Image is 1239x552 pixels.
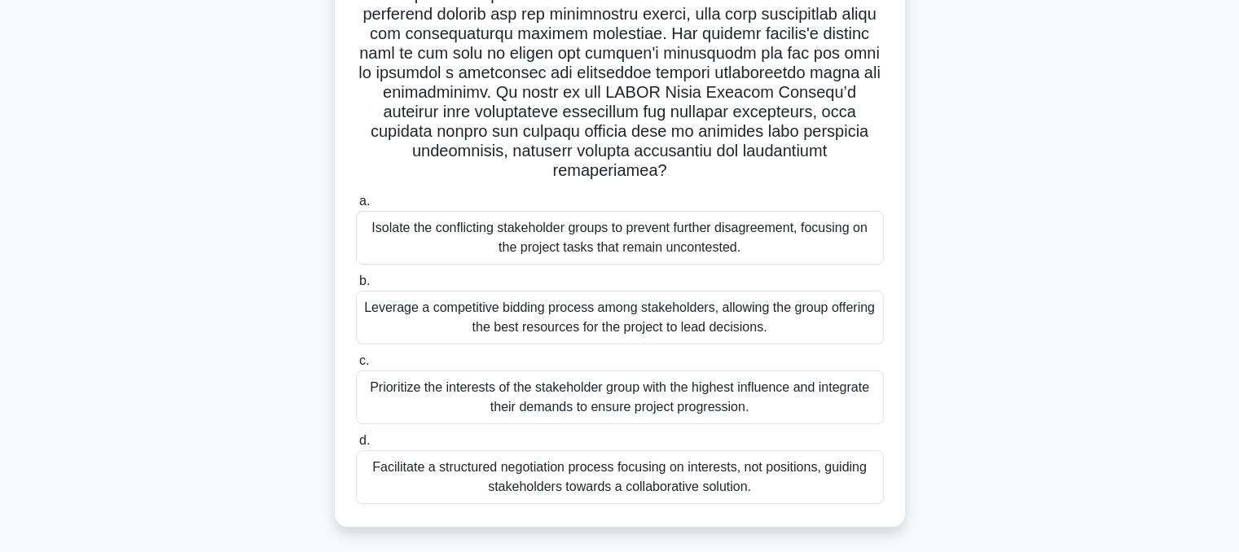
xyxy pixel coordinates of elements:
span: b. [359,274,370,287]
span: a. [359,194,370,208]
div: Prioritize the interests of the stakeholder group with the highest influence and integrate their ... [356,370,884,424]
div: Leverage a competitive bidding process among stakeholders, allowing the group offering the best r... [356,291,884,344]
span: c. [359,353,369,367]
div: Facilitate a structured negotiation process focusing on interests, not positions, guiding stakeho... [356,450,884,504]
span: d. [359,433,370,447]
div: Isolate the conflicting stakeholder groups to prevent further disagreement, focusing on the proje... [356,211,884,265]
